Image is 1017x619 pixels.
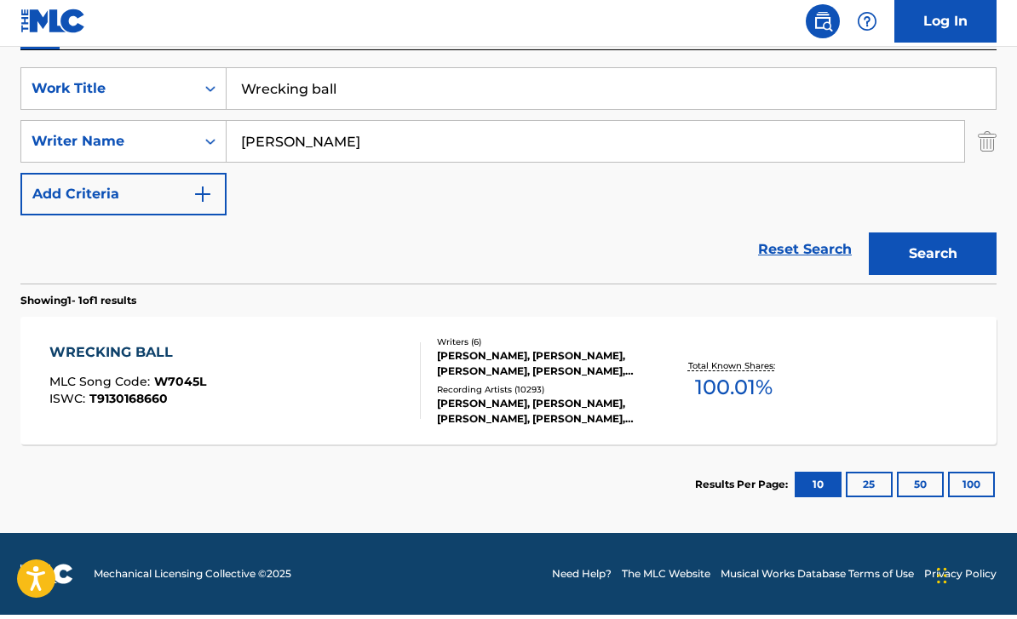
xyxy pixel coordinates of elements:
[688,364,779,376] p: Total Known Shares:
[948,476,995,502] button: 100
[49,378,154,393] span: MLC Song Code :
[20,72,997,288] form: Search Form
[437,387,652,400] div: Recording Artists ( 10293 )
[937,554,947,605] div: Drag
[750,235,860,272] a: Reset Search
[32,135,185,156] div: Writer Name
[20,177,227,220] button: Add Criteria
[20,13,86,37] img: MLC Logo
[49,347,206,367] div: WRECKING BALL
[813,15,833,36] img: search
[850,9,884,43] div: Help
[857,15,877,36] img: help
[20,568,73,588] img: logo
[437,340,652,352] div: Writers ( 6 )
[978,124,997,167] img: Delete Criterion
[154,378,206,393] span: W7045L
[49,395,89,410] span: ISWC :
[20,297,136,312] p: Showing 1 - 1 of 1 results
[894,4,997,47] a: Log In
[192,188,213,209] img: 9d2ae6d4665cec9f34b9.svg
[795,476,842,502] button: 10
[437,352,652,383] div: [PERSON_NAME], [PERSON_NAME], [PERSON_NAME], [PERSON_NAME], [PERSON_NAME] [PERSON_NAME]
[622,570,710,586] a: The MLC Website
[932,537,1017,619] iframe: Chat Widget
[695,481,792,496] p: Results Per Page:
[94,570,291,586] span: Mechanical Licensing Collective © 2025
[437,400,652,431] div: [PERSON_NAME], [PERSON_NAME], [PERSON_NAME], [PERSON_NAME], [PERSON_NAME], [PERSON_NAME]
[846,476,893,502] button: 25
[32,83,185,103] div: Work Title
[20,321,997,449] a: WRECKING BALLMLC Song Code:W7045LISWC:T9130168660Writers (6)[PERSON_NAME], [PERSON_NAME], [PERSON...
[806,9,840,43] a: Public Search
[721,570,914,586] a: Musical Works Database Terms of Use
[89,395,168,410] span: T9130168660
[869,237,997,279] button: Search
[552,570,612,586] a: Need Help?
[924,570,997,586] a: Privacy Policy
[897,476,944,502] button: 50
[695,376,773,407] span: 100.01 %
